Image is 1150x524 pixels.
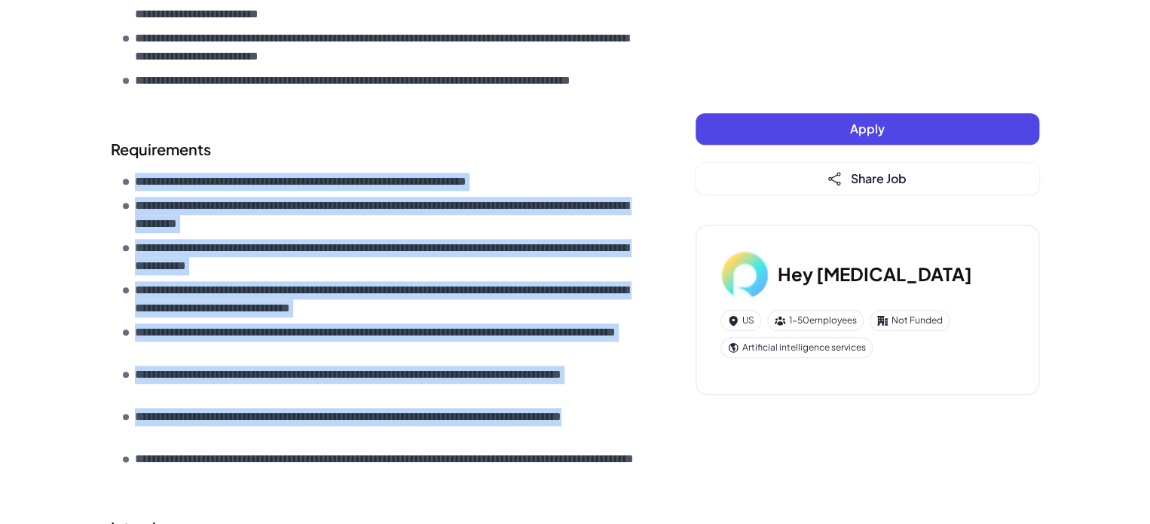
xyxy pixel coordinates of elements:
[696,163,1039,195] button: Share Job
[720,250,769,298] img: He
[851,170,907,186] span: Share Job
[850,121,885,136] span: Apply
[696,113,1039,145] button: Apply
[111,138,635,161] h2: Requirements
[767,310,864,331] div: 1-50 employees
[720,310,761,331] div: US
[720,337,873,358] div: Artificial intelligence services
[870,310,950,331] div: Not Funded
[778,260,972,287] h3: Hey [MEDICAL_DATA]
